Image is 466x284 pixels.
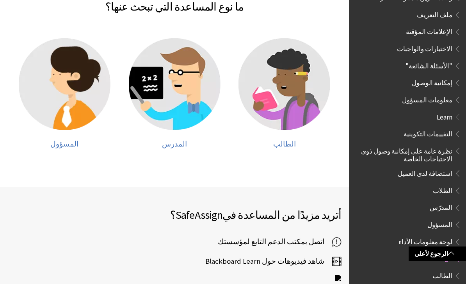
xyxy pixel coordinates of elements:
[218,236,332,248] span: اتصل بمكتب الدعم التابع لمؤسستك
[419,252,452,263] span: SafeAssign
[354,111,461,248] nav: Book outline for Blackboard Learn Help
[433,184,452,195] span: الطلاب
[409,246,466,261] a: الرجوع لأعلى
[397,42,452,53] span: الاختبارات والواجبات
[406,59,452,70] span: "الأسئلة الشائعة"
[273,139,296,148] span: الطالب
[427,218,452,229] span: المسؤول
[205,255,332,267] span: شاهد فيديوهات حول Blackboard Learn
[17,38,112,148] a: مساعدة المسؤول المسؤول
[406,25,452,36] span: الإعلامات المؤقتة
[205,255,341,267] a: شاهد فيديوهات حول Blackboard Learn
[430,201,452,212] span: المدرّس
[358,145,452,163] span: نظرة عامة على إمكانية وصول ذوي الاحتياجات الخاصة
[412,76,452,87] span: إمكانية الوصول
[127,38,222,148] a: مساعدة المدرس المدرس
[417,8,452,19] span: ملف التعريف
[237,38,332,148] a: مساعدة الطالب الطالب
[218,236,341,248] a: اتصل بمكتب الدعم التابع لمؤسستك
[402,93,452,104] span: معلومات المسؤول
[176,208,222,222] span: SafeAssign
[437,111,452,121] span: Learn
[238,38,330,130] img: مساعدة الطالب
[162,139,187,148] span: المدرس
[19,38,110,130] img: مساعدة المسؤول
[8,207,341,223] h2: أتريد مزيدًا من المساعدة في ؟
[50,139,78,148] span: المسؤول
[129,38,221,130] img: مساعدة المدرس
[398,235,452,246] span: لوحة معلومات الأداء
[398,167,452,177] span: استضافة لدى العميل
[404,127,452,138] span: التقييمات التكوينية
[432,269,452,280] span: الطالب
